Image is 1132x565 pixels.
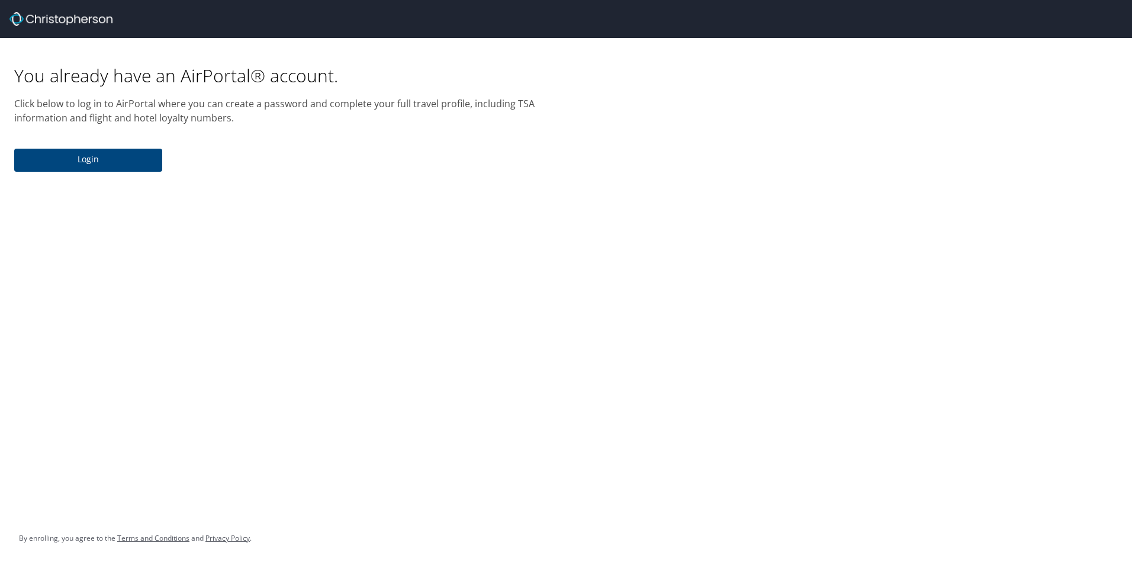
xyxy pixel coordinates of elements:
h1: You already have an AirPortal® account. [14,64,552,87]
p: Click below to log in to AirPortal where you can create a password and complete your full travel ... [14,97,552,125]
span: Login [24,152,153,167]
div: By enrolling, you agree to the and . [19,524,252,553]
img: cbt logo [9,12,112,26]
button: Login [14,149,162,172]
a: Terms and Conditions [117,533,189,543]
a: Privacy Policy [205,533,250,543]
